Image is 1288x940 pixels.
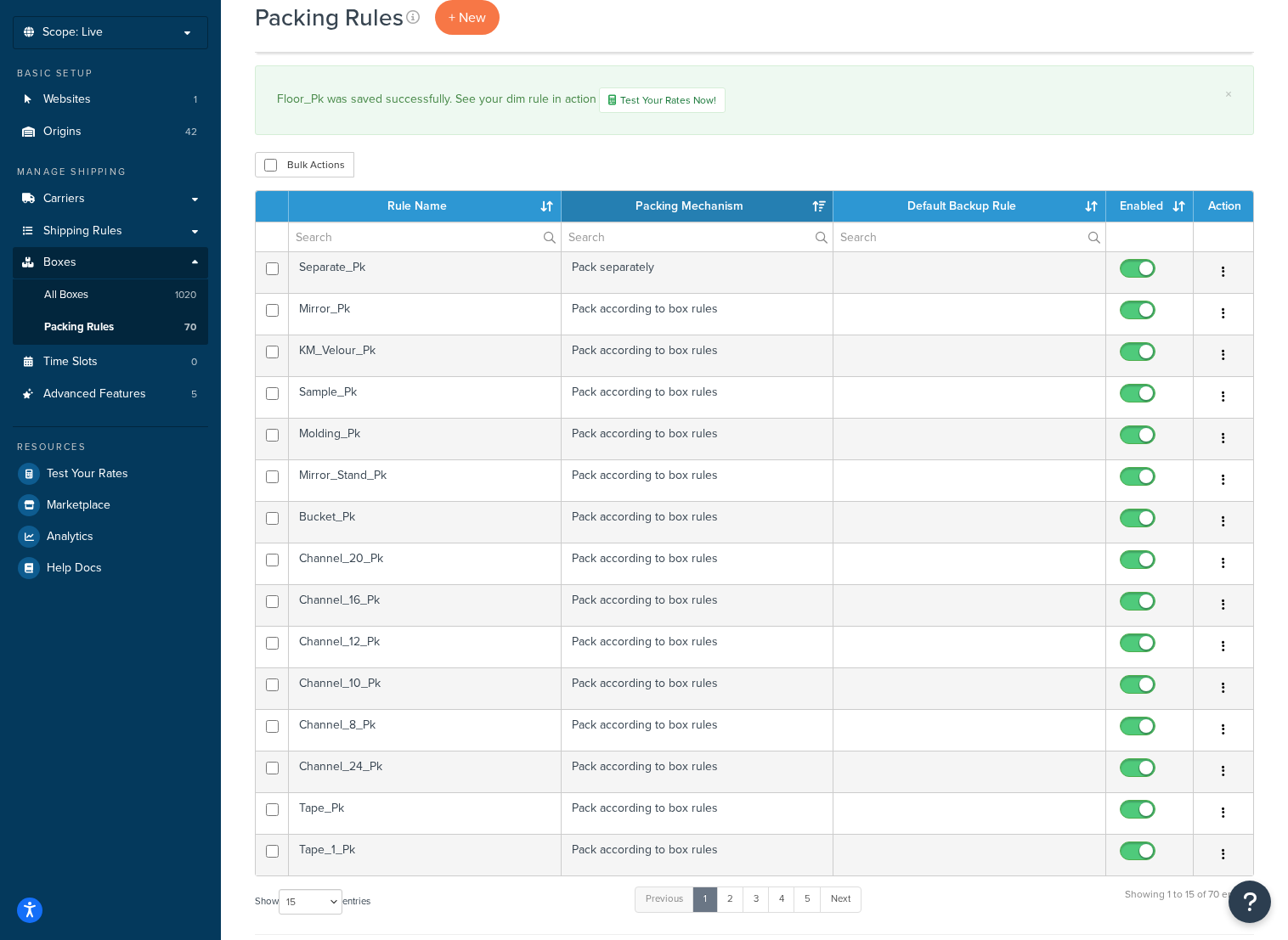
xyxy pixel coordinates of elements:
h1: Packing Rules [255,1,404,34]
td: Mirror_Stand_Pk [289,459,562,501]
td: Channel_12_Pk [289,626,562,667]
a: Origins 42 [13,116,208,148]
span: 1020 [175,288,196,302]
a: × [1225,87,1232,101]
a: 2 [716,887,744,912]
td: Channel_10_Pk [289,667,562,709]
a: Boxes [13,247,208,279]
span: Test Your Rates [47,467,128,481]
td: Pack according to box rules [562,418,834,459]
a: Shipping Rules [13,216,208,247]
a: Carriers [13,183,208,215]
td: Pack according to box rules [562,667,834,709]
a: Marketplace [13,490,208,521]
li: Time Slots [13,346,208,378]
span: All Boxes [44,288,88,302]
td: Pack according to box rules [562,792,834,834]
td: Pack according to box rules [562,543,834,584]
span: Websites [43,93,91,107]
span: Carriers [43,192,85,206]
td: Channel_24_Pk [289,751,562,792]
span: 70 [184,320,196,335]
a: Websites 1 [13,84,208,115]
td: Pack according to box rules [562,293,834,335]
span: Origins [43,125,82,139]
input: Search [562,222,833,251]
li: Advanced Features [13,379,208,410]
span: Advanced Features [43,387,146,402]
td: Bucket_Pk [289,501,562,543]
a: Previous [635,887,694,912]
a: Analytics [13,521,208,552]
a: Packing Rules 70 [13,312,208,343]
div: Resources [13,440,208,454]
td: Pack according to box rules [562,834,834,875]
span: 1 [194,93,197,107]
div: Manage Shipping [13,165,208,179]
span: Marketplace [47,498,110,513]
button: Open Resource Center [1229,881,1271,923]
button: Bulk Actions [255,152,354,177]
td: Tape_1_Pk [289,834,562,875]
td: Pack according to box rules [562,335,834,376]
a: 1 [692,887,718,912]
a: Next [820,887,861,912]
td: Molding_Pk [289,418,562,459]
li: Boxes [13,247,208,344]
td: Mirror_Pk [289,293,562,335]
li: Websites [13,84,208,115]
td: Tape_Pk [289,792,562,834]
a: Test Your Rates [13,459,208,489]
span: Scope: Live [42,25,103,40]
input: Search [289,222,561,251]
td: Pack according to box rules [562,584,834,626]
a: Help Docs [13,553,208,583]
td: Pack according to box rules [562,459,834,501]
span: Help Docs [47,561,102,576]
label: Show entries [255,889,370,915]
td: Pack according to box rules [562,751,834,792]
th: Action [1194,191,1253,222]
th: Packing Mechanism: activate to sort column ascending [562,191,834,222]
span: Packing Rules [44,320,114,335]
th: Enabled: activate to sort column ascending [1106,191,1194,222]
td: Sample_Pk [289,376,562,418]
div: Showing 1 to 15 of 70 entries [1125,885,1254,921]
td: Channel_8_Pk [289,709,562,751]
span: Boxes [43,256,76,270]
td: Pack according to box rules [562,376,834,418]
span: Time Slots [43,355,98,369]
td: Pack according to box rules [562,709,834,751]
li: All Boxes [13,279,208,311]
td: Separate_Pk [289,251,562,293]
th: Default Backup Rule: activate to sort column ascending [833,191,1106,222]
div: Basic Setup [13,66,208,81]
li: Packing Rules [13,312,208,343]
div: Floor_Pk was saved successfully. See your dim rule in action [277,87,1232,113]
td: Pack according to box rules [562,501,834,543]
a: 3 [743,887,770,912]
a: 4 [768,887,795,912]
td: Channel_16_Pk [289,584,562,626]
td: Pack according to box rules [562,626,834,667]
a: All Boxes 1020 [13,279,208,311]
td: KM_Velour_Pk [289,335,562,376]
a: Advanced Features 5 [13,379,208,410]
select: Showentries [279,889,342,915]
a: Test Your Rates Now! [599,87,726,113]
td: Channel_20_Pk [289,543,562,584]
span: 5 [191,387,197,402]
a: Time Slots 0 [13,346,208,378]
span: 42 [185,125,197,139]
span: 0 [191,355,197,369]
li: Origins [13,116,208,148]
td: Pack separately [562,251,834,293]
span: Shipping Rules [43,224,122,239]
th: Rule Name: activate to sort column ascending [289,191,562,222]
